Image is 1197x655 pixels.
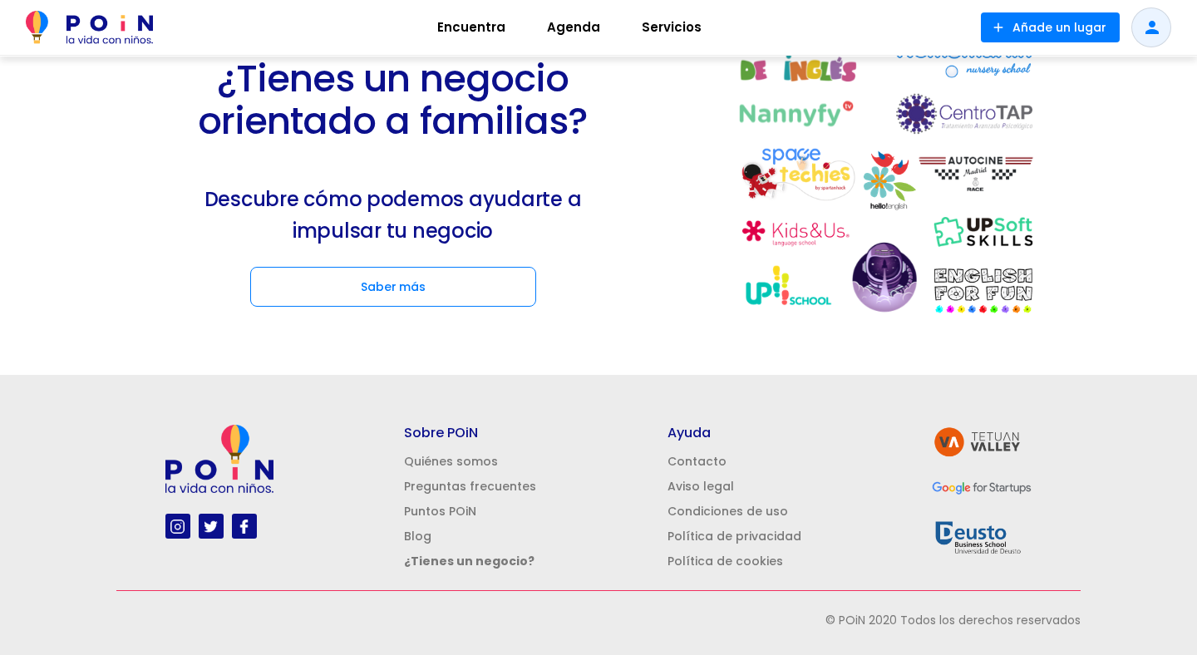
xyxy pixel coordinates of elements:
[165,425,273,493] img: poin
[234,516,254,537] img: facebook
[667,425,801,441] h5: Ayuda
[932,517,1023,557] img: Deusto
[404,553,534,569] a: ¿Tienes un negocio?
[167,516,188,537] img: instagram
[667,528,801,544] a: Política de privacidad
[404,453,498,470] a: Quiénes somos
[404,478,536,495] a: Preguntas frecuentes
[981,12,1120,42] button: Añade un lugar
[404,425,536,441] h5: Sobre POiN
[621,7,722,47] a: Servicios
[250,277,536,296] a: Saber más
[667,553,783,569] a: Política de cookies
[100,608,1081,633] p: © POiN 2020 Todos los derechos reservados
[187,57,598,142] h2: ¿Tienes un negocio orientado a familias?
[26,11,153,44] img: POiN
[404,528,431,544] a: Blog
[200,516,221,537] img: twitter
[526,7,621,47] a: Agenda
[932,475,1032,500] img: GFS
[416,7,526,47] a: Encuentra
[667,453,727,470] a: Contacto
[250,267,536,307] button: Saber más
[634,14,709,41] span: Servicios
[932,425,1023,459] img: tetuan valley
[719,1,1052,333] img: negocios que confían en poin
[667,503,788,520] a: Condiciones de uso
[404,503,476,520] a: Puntos POiN
[430,14,513,41] span: Encuentra
[667,478,734,495] a: Aviso legal
[187,184,598,247] p: Descubre cómo podemos ayudarte a impulsar tu negocio
[539,14,608,41] span: Agenda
